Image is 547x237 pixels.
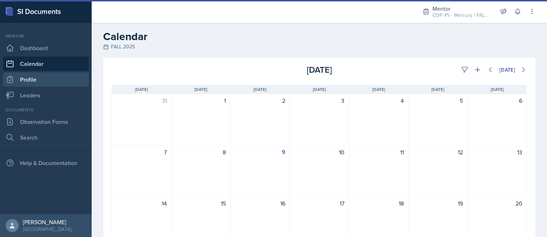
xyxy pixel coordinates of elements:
span: [DATE] [491,86,504,93]
div: 17 [294,199,345,208]
div: 1 [176,96,226,105]
span: [DATE] [253,86,266,93]
span: [DATE] [194,86,207,93]
div: 11 [353,148,404,156]
a: Observation Forms [3,115,89,129]
div: 8 [176,148,226,156]
a: Dashboard [3,41,89,55]
a: Search [3,130,89,145]
div: 14 [116,199,167,208]
div: COP #5 - Mercury / FALL 2025 [432,11,490,19]
div: 16 [235,199,285,208]
div: 12 [413,148,463,156]
div: [DATE] [250,63,389,76]
div: Help & Documentation [3,156,89,170]
span: [DATE] [431,86,444,93]
a: Profile [3,72,89,87]
div: 20 [472,199,522,208]
div: FALL 2025 [103,43,536,50]
h2: Calendar [103,30,536,43]
div: 15 [176,199,226,208]
div: Mentor [3,33,89,39]
div: [GEOGRAPHIC_DATA] [23,226,71,233]
div: 10 [294,148,345,156]
div: [PERSON_NAME] [23,218,71,226]
span: [DATE] [372,86,385,93]
div: 9 [235,148,285,156]
div: Documents [3,107,89,113]
span: [DATE] [135,86,148,93]
span: [DATE] [313,86,326,93]
div: 3 [294,96,345,105]
div: 7 [116,148,167,156]
div: Mentor [432,4,490,13]
a: Calendar [3,57,89,71]
div: 31 [116,96,167,105]
div: 5 [413,96,463,105]
div: 6 [472,96,522,105]
div: 2 [235,96,285,105]
div: 13 [472,148,522,156]
div: 19 [413,199,463,208]
div: 4 [353,96,404,105]
div: [DATE] [499,67,515,73]
a: Leaders [3,88,89,102]
button: [DATE] [495,64,520,76]
div: 18 [353,199,404,208]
